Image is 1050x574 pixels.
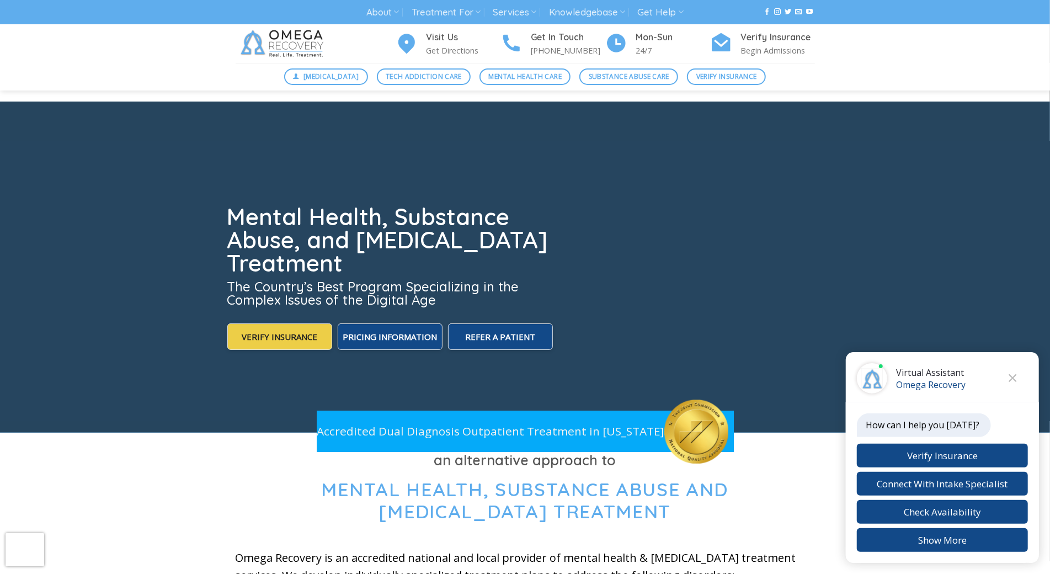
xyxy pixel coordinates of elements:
[493,2,536,23] a: Services
[806,8,813,16] a: Follow on YouTube
[636,30,710,45] h4: Mon-Sun
[412,2,481,23] a: Treatment For
[427,44,500,57] p: Get Directions
[531,30,605,45] h4: Get In Touch
[322,477,729,524] span: Mental Health, Substance Abuse and [MEDICAL_DATA] Treatment
[710,30,815,57] a: Verify Insurance Begin Admissions
[796,8,802,16] a: Send us an email
[696,71,757,82] span: Verify Insurance
[227,205,555,275] h1: Mental Health, Substance Abuse, and [MEDICAL_DATA] Treatment
[227,280,555,306] h3: The Country’s Best Program Specializing in the Complex Issues of the Digital Age
[284,68,368,85] a: [MEDICAL_DATA]
[479,68,571,85] a: Mental Health Care
[636,44,710,57] p: 24/7
[427,30,500,45] h4: Visit Us
[377,68,471,85] a: Tech Addiction Care
[579,68,678,85] a: Substance Abuse Care
[774,8,781,16] a: Follow on Instagram
[687,68,766,85] a: Verify Insurance
[764,8,770,16] a: Follow on Facebook
[549,2,625,23] a: Knowledgebase
[396,30,500,57] a: Visit Us Get Directions
[741,44,815,57] p: Begin Admissions
[589,71,669,82] span: Substance Abuse Care
[236,449,815,471] h3: an alternative approach to
[741,30,815,45] h4: Verify Insurance
[489,71,562,82] span: Mental Health Care
[500,30,605,57] a: Get In Touch [PHONE_NUMBER]
[317,422,664,440] p: Accredited Dual Diagnosis Outpatient Treatment in [US_STATE]
[236,24,332,63] img: Omega Recovery
[531,44,605,57] p: [PHONE_NUMBER]
[638,2,684,23] a: Get Help
[785,8,792,16] a: Follow on Twitter
[366,2,399,23] a: About
[386,71,462,82] span: Tech Addiction Care
[303,71,359,82] span: [MEDICAL_DATA]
